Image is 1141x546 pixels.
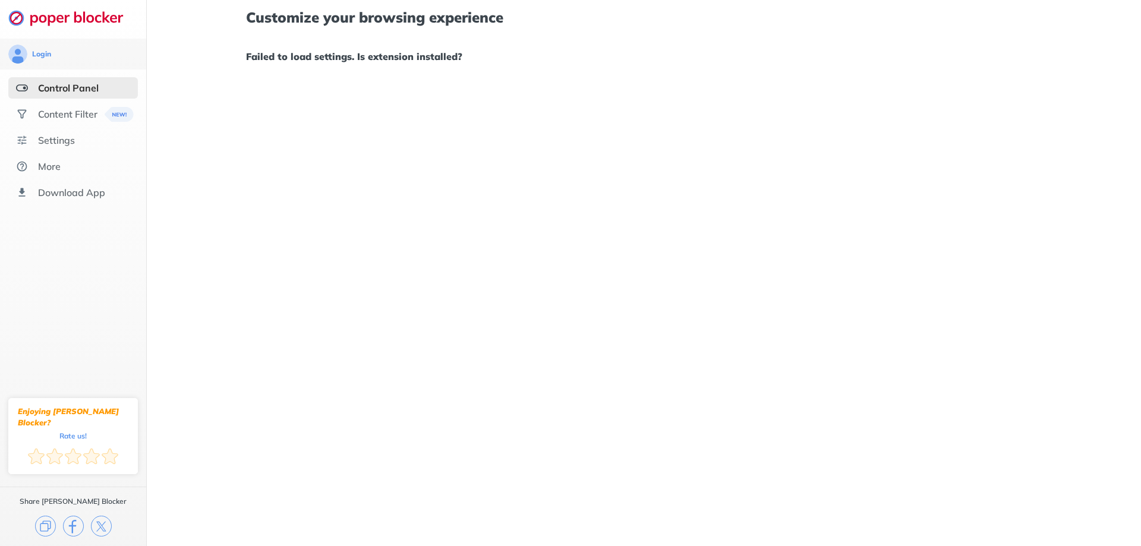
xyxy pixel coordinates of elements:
[18,406,128,428] div: Enjoying [PERSON_NAME] Blocker?
[8,10,136,26] img: logo-webpage.svg
[35,516,56,536] img: copy.svg
[16,82,28,94] img: features-selected.svg
[105,107,134,122] img: menuBanner.svg
[16,160,28,172] img: about.svg
[38,160,61,172] div: More
[38,108,97,120] div: Content Filter
[16,187,28,198] img: download-app.svg
[16,108,28,120] img: social.svg
[246,10,1041,25] h1: Customize your browsing experience
[59,433,87,438] div: Rate us!
[20,497,127,506] div: Share [PERSON_NAME] Blocker
[38,187,105,198] div: Download App
[91,516,112,536] img: x.svg
[38,134,75,146] div: Settings
[63,516,84,536] img: facebook.svg
[38,82,99,94] div: Control Panel
[32,49,51,59] div: Login
[8,45,27,64] img: avatar.svg
[16,134,28,146] img: settings.svg
[246,49,1041,64] h1: Failed to load settings. Is extension installed?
